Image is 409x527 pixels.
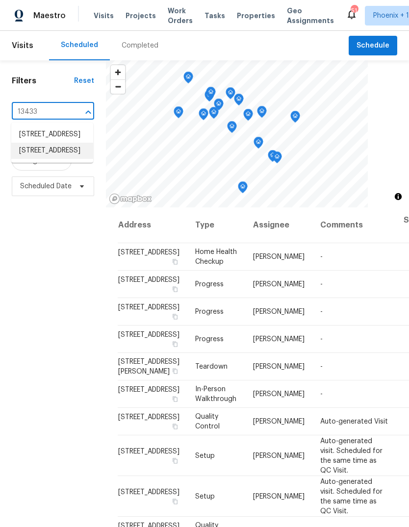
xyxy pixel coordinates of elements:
div: Map marker [204,90,214,105]
span: Work Orders [168,6,193,25]
span: [STREET_ADDRESS] [118,448,179,454]
button: Toggle attribution [392,191,404,202]
div: Map marker [272,151,282,167]
span: Scheduled Date [20,181,72,191]
span: Progress [195,281,224,288]
div: Map marker [257,106,267,121]
li: [STREET_ADDRESS] [11,126,93,143]
span: [STREET_ADDRESS] [118,414,179,421]
span: Geo Assignments [287,6,334,25]
div: Map marker [206,87,216,102]
button: Copy Address [171,312,179,321]
span: Maestro [33,11,66,21]
th: Comments [312,207,396,243]
span: Toggle attribution [395,191,401,202]
span: Visits [94,11,114,21]
span: Setup [195,452,215,459]
span: Properties [237,11,275,21]
h1: Filters [12,76,74,86]
th: Assignee [245,207,312,243]
button: Zoom in [111,65,125,79]
span: Schedule [357,40,389,52]
button: Close [81,105,95,119]
span: [PERSON_NAME] [253,418,305,425]
li: [STREET_ADDRESS] [11,143,93,159]
span: [PERSON_NAME] [253,253,305,260]
div: Map marker [227,121,237,136]
div: Map marker [199,108,208,124]
div: Map marker [243,109,253,124]
span: - [320,363,323,370]
span: [STREET_ADDRESS] [118,276,179,283]
span: - [320,391,323,398]
span: Quality Control [195,413,220,430]
span: Phoenix + 1 [373,11,409,21]
span: In-Person Walkthrough [195,386,236,402]
span: Tasks [204,12,225,19]
th: Type [187,207,245,243]
button: Copy Address [171,367,179,376]
div: Map marker [234,94,244,109]
button: Copy Address [171,340,179,349]
span: Teardown [195,363,228,370]
button: Copy Address [171,257,179,266]
span: Projects [126,11,156,21]
span: Zoom out [111,80,125,94]
span: [PERSON_NAME] [253,391,305,398]
div: Map marker [238,181,248,197]
span: [PERSON_NAME] [253,308,305,315]
span: [PERSON_NAME] [253,452,305,459]
input: Search for an address... [12,104,67,120]
div: Map marker [209,107,219,122]
div: Reset [74,76,94,86]
div: Map marker [254,137,263,152]
span: [STREET_ADDRESS] [118,304,179,311]
div: Completed [122,41,158,50]
div: Map marker [214,99,224,114]
span: - [320,308,323,315]
span: - [320,336,323,343]
span: [PERSON_NAME] [253,363,305,370]
div: Scheduled [61,40,98,50]
span: Auto-generated visit. Scheduled for the same time as QC Visit. [320,478,383,514]
button: Copy Address [171,285,179,294]
div: Map marker [174,106,183,122]
span: [STREET_ADDRESS] [118,488,179,495]
div: Map marker [268,150,278,165]
span: Progress [195,308,224,315]
span: Setup [195,493,215,500]
span: [STREET_ADDRESS] [118,249,179,256]
span: Auto-generated Visit [320,418,388,425]
button: Zoom out [111,79,125,94]
span: - [320,281,323,288]
div: 51 [351,6,358,16]
button: Copy Address [171,456,179,465]
span: Home Health Checkup [195,249,237,265]
span: Progress [195,336,224,343]
span: [PERSON_NAME] [253,493,305,500]
button: Copy Address [171,395,179,403]
span: [STREET_ADDRESS][PERSON_NAME] [118,358,179,375]
span: [PERSON_NAME] [253,336,305,343]
button: Copy Address [171,497,179,505]
div: Map marker [226,87,235,102]
button: Schedule [349,36,397,56]
a: Mapbox homepage [109,193,152,204]
div: Map marker [183,72,193,87]
canvas: Map [106,60,368,207]
div: Map marker [290,111,300,126]
th: Address [118,207,187,243]
button: Copy Address [171,422,179,431]
span: [PERSON_NAME] [253,281,305,288]
span: [STREET_ADDRESS] [118,386,179,393]
span: Auto-generated visit. Scheduled for the same time as QC Visit. [320,437,383,474]
span: [STREET_ADDRESS] [118,331,179,338]
span: - [320,253,323,260]
span: Visits [12,35,33,56]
